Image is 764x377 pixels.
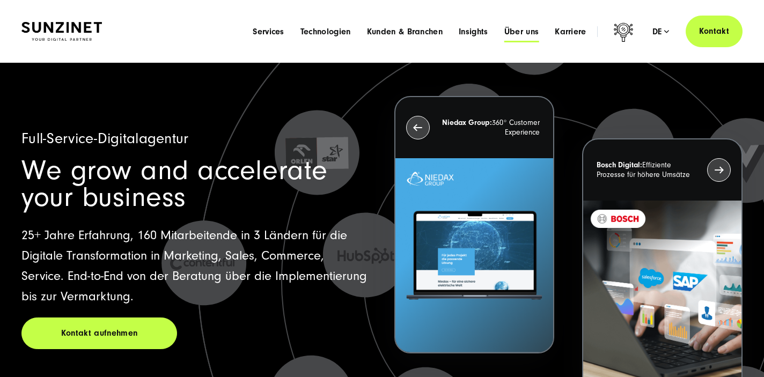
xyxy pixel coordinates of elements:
p: 360° Customer Experience [436,118,540,137]
a: Technologien [300,26,351,37]
p: Effiziente Prozesse für höhere Umsätze [597,160,701,180]
a: Kunden & Branchen [367,26,443,37]
strong: Niedax Group: [442,119,492,127]
button: Niedax Group:360° Customer Experience Letztes Projekt von Niedax. Ein Laptop auf dem die Niedax W... [394,96,555,353]
span: Full-Service-Digitalagentur [21,130,189,147]
div: de [652,26,670,37]
a: Insights [459,26,488,37]
p: 25+ Jahre Erfahrung, 160 Mitarbeitende in 3 Ländern für die Digitale Transformation in Marketing,... [21,225,370,307]
a: Kontakt aufnehmen [21,317,177,349]
a: Karriere [555,26,586,37]
a: Über uns [504,26,539,37]
strong: Bosch Digital: [597,161,642,169]
a: Services [253,26,284,37]
a: Kontakt [686,16,743,47]
img: Letztes Projekt von Niedax. Ein Laptop auf dem die Niedax Website geöffnet ist, auf blauem Hinter... [395,158,554,352]
img: SUNZINET Full Service Digital Agentur [21,22,102,41]
span: We grow and accelerate your business [21,154,328,213]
